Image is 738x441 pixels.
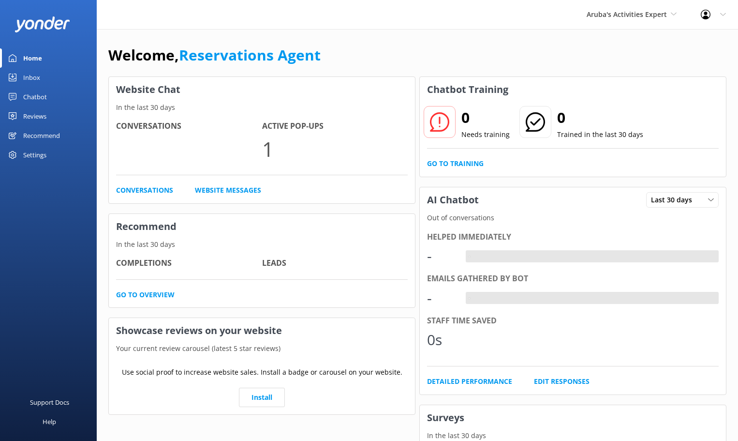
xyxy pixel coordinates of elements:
div: 0s [427,328,456,351]
p: Trained in the last 30 days [557,129,643,140]
a: Install [239,388,285,407]
div: Recommend [23,126,60,145]
p: Your current review carousel (latest 5 star reviews) [109,343,415,354]
div: - [427,287,456,310]
a: Conversations [116,185,173,196]
span: Aruba's Activities Expert [587,10,667,19]
h3: Chatbot Training [420,77,516,102]
div: Home [23,48,42,68]
p: Use social proof to increase website sales. Install a badge or carousel on your website. [122,367,402,378]
div: Support Docs [30,393,69,412]
h2: 0 [461,106,510,129]
div: Emails gathered by bot [427,273,719,285]
div: - [466,250,473,263]
div: Help [43,412,56,431]
div: Settings [23,145,46,165]
h3: Surveys [420,405,726,430]
div: - [466,292,473,304]
h4: Active Pop-ups [262,120,408,133]
a: Reservations Agent [179,45,321,65]
div: Staff time saved [427,315,719,327]
a: Detailed Performance [427,376,512,387]
p: 1 [262,133,408,165]
a: Website Messages [195,185,261,196]
p: Out of conversations [420,213,726,223]
h3: Showcase reviews on your website [109,318,415,343]
h3: Recommend [109,214,415,239]
h3: AI Chatbot [420,187,486,213]
div: Reviews [23,106,46,126]
img: yonder-white-logo.png [15,16,70,32]
h4: Leads [262,257,408,270]
div: Chatbot [23,87,47,106]
div: - [427,244,456,268]
h4: Completions [116,257,262,270]
h3: Website Chat [109,77,415,102]
h2: 0 [557,106,643,129]
p: In the last 30 days [109,102,415,113]
p: In the last 30 days [109,239,415,250]
h4: Conversations [116,120,262,133]
a: Edit Responses [534,376,590,387]
h1: Welcome, [108,44,321,67]
div: Helped immediately [427,231,719,243]
span: Last 30 days [651,195,698,205]
p: Needs training [461,129,510,140]
a: Go to overview [116,289,175,300]
p: In the last 30 days [420,430,726,441]
div: Inbox [23,68,40,87]
a: Go to Training [427,158,484,169]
